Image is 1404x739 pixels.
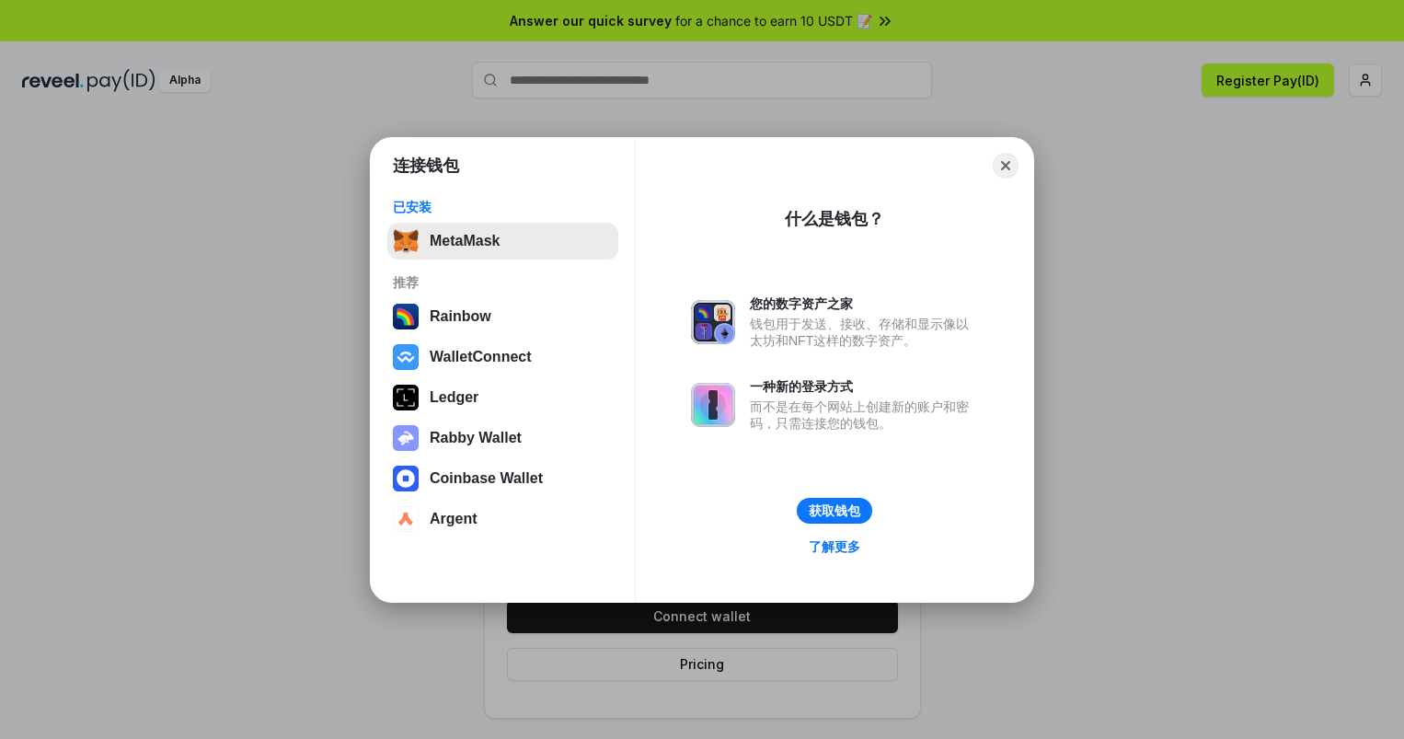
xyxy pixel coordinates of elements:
div: 获取钱包 [809,502,860,519]
img: svg+xml,%3Csvg%20xmlns%3D%22http%3A%2F%2Fwww.w3.org%2F2000%2Fsvg%22%20fill%3D%22none%22%20viewBox... [691,300,735,344]
button: Rainbow [387,298,618,335]
div: 钱包用于发送、接收、存储和显示像以太坊和NFT这样的数字资产。 [750,316,978,349]
div: Rainbow [430,308,491,325]
div: 了解更多 [809,538,860,555]
div: MetaMask [430,233,500,249]
button: Coinbase Wallet [387,460,618,497]
button: Rabby Wallet [387,420,618,456]
div: 已安装 [393,199,613,215]
div: Argent [430,511,478,527]
img: svg+xml,%3Csvg%20xmlns%3D%22http%3A%2F%2Fwww.w3.org%2F2000%2Fsvg%22%20fill%3D%22none%22%20viewBox... [691,383,735,427]
div: 您的数字资产之家 [750,295,978,312]
div: WalletConnect [430,349,532,365]
button: Ledger [387,379,618,416]
button: 获取钱包 [797,498,872,524]
img: svg+xml,%3Csvg%20fill%3D%22none%22%20height%3D%2233%22%20viewBox%3D%220%200%2035%2033%22%20width%... [393,228,419,254]
div: 推荐 [393,274,613,291]
img: svg+xml,%3Csvg%20width%3D%2228%22%20height%3D%2228%22%20viewBox%3D%220%200%2028%2028%22%20fill%3D... [393,506,419,532]
img: svg+xml,%3Csvg%20xmlns%3D%22http%3A%2F%2Fwww.w3.org%2F2000%2Fsvg%22%20fill%3D%22none%22%20viewBox... [393,425,419,451]
img: svg+xml,%3Csvg%20width%3D%2228%22%20height%3D%2228%22%20viewBox%3D%220%200%2028%2028%22%20fill%3D... [393,344,419,370]
div: 而不是在每个网站上创建新的账户和密码，只需连接您的钱包。 [750,398,978,432]
img: svg+xml,%3Csvg%20width%3D%2228%22%20height%3D%2228%22%20viewBox%3D%220%200%2028%2028%22%20fill%3D... [393,466,419,491]
img: svg+xml,%3Csvg%20width%3D%22120%22%20height%3D%22120%22%20viewBox%3D%220%200%20120%20120%22%20fil... [393,304,419,329]
h1: 连接钱包 [393,155,459,177]
button: Argent [387,501,618,537]
a: 了解更多 [798,535,871,559]
div: Ledger [430,389,478,406]
div: Coinbase Wallet [430,470,543,487]
div: 什么是钱包？ [785,208,884,230]
button: Close [993,153,1018,179]
img: svg+xml,%3Csvg%20xmlns%3D%22http%3A%2F%2Fwww.w3.org%2F2000%2Fsvg%22%20width%3D%2228%22%20height%3... [393,385,419,410]
button: MetaMask [387,223,618,260]
div: Rabby Wallet [430,430,522,446]
div: 一种新的登录方式 [750,378,978,395]
button: WalletConnect [387,339,618,375]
